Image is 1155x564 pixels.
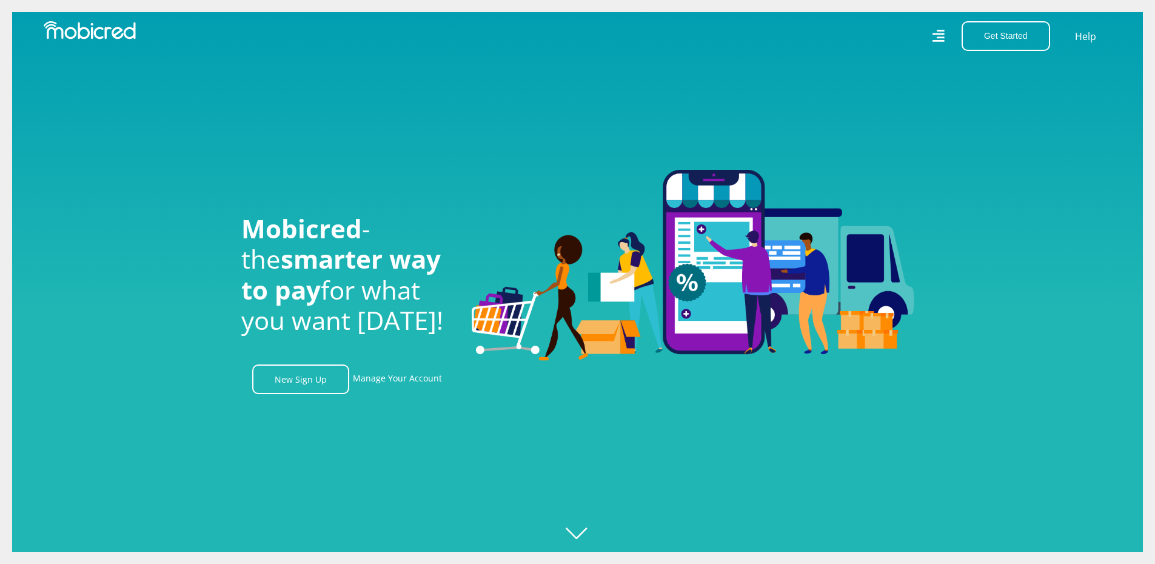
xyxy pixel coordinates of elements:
img: Welcome to Mobicred [472,170,914,361]
a: Manage Your Account [353,364,442,394]
a: New Sign Up [252,364,349,394]
span: smarter way to pay [241,241,441,306]
a: Help [1074,29,1097,44]
button: Get Started [962,21,1050,51]
h1: - the for what you want [DATE]! [241,213,454,336]
img: Mobicred [44,21,136,39]
span: Mobicred [241,211,362,246]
